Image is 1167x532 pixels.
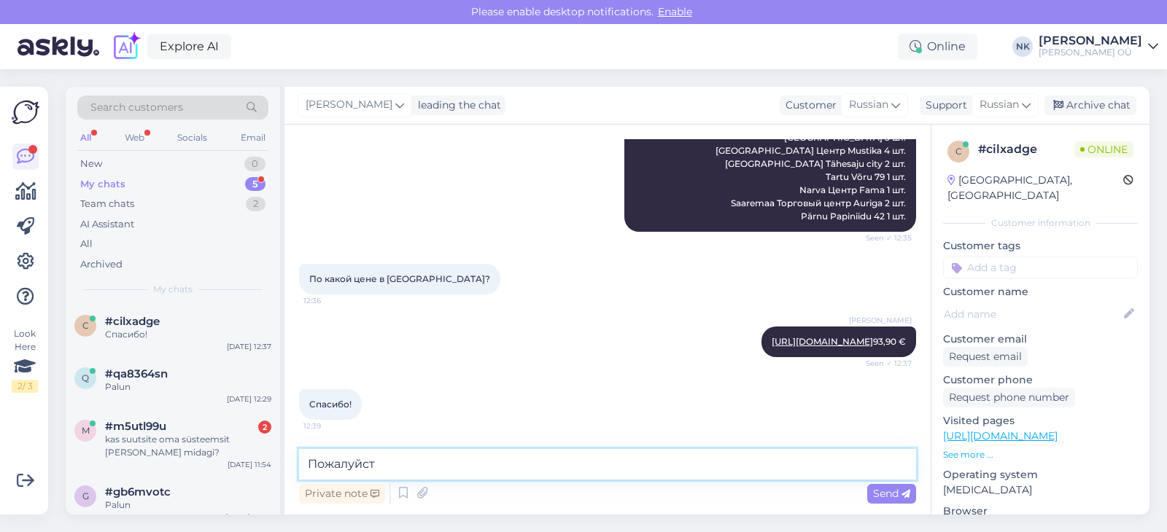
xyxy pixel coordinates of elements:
div: All [77,128,94,147]
div: Look Here [12,327,38,393]
div: 0 [244,157,265,171]
a: [URL][DOMAIN_NAME] [772,336,873,347]
div: Socials [174,128,210,147]
span: #gb6mvotc [105,485,171,498]
div: Request email [943,347,1028,367]
p: See more ... [943,448,1138,461]
span: 12:39 [303,420,358,431]
div: Customer [780,98,837,113]
span: 93,90 € [772,336,906,347]
div: [DATE] 12:29 [227,394,271,404]
div: Support [920,98,967,113]
img: Askly Logo [12,98,39,126]
div: My chats [80,177,125,192]
div: AI Assistant [80,217,134,232]
div: Palun [105,380,271,394]
span: #qa8364sn [105,367,168,380]
div: All [80,237,93,251]
p: Customer tags [943,238,1138,254]
a: [URL][DOMAIN_NAME] [943,429,1058,442]
span: Russian [980,97,1019,113]
div: 5 [245,177,265,192]
span: #cilxadge [105,315,160,328]
div: [GEOGRAPHIC_DATA], [GEOGRAPHIC_DATA] [947,173,1123,203]
img: explore-ai [111,31,141,62]
div: [DATE] 11:54 [228,459,271,470]
div: New [80,157,102,171]
textarea: Пожалуйст [299,449,916,480]
span: [PERSON_NAME] [306,97,392,113]
span: g [82,490,89,501]
div: leading the chat [412,98,501,113]
span: Russian [849,97,888,113]
div: 2 [258,420,271,434]
input: Add name [944,306,1121,322]
div: Archived [80,257,123,272]
p: Customer email [943,332,1138,347]
span: My chats [153,283,193,296]
span: 12:36 [303,295,358,306]
p: Customer phone [943,372,1138,388]
div: Archive chat [1044,95,1136,115]
p: [MEDICAL_DATA] [943,482,1138,498]
input: Add a tag [943,257,1138,278]
span: c [82,320,89,331]
span: По какой цене в [GEOGRAPHIC_DATA]? [309,273,490,284]
span: Здравствуйте! Этот товар в чёрной расцветке есть в следующих магазинах: [GEOGRAPHIC_DATA] Торговы... [665,79,908,222]
span: Online [1074,141,1133,157]
span: c [955,146,962,157]
div: 2 / 3 [12,380,38,393]
div: Online [898,34,977,60]
span: Send [873,487,910,500]
div: [DATE] 12:37 [227,341,271,352]
span: q [82,372,89,383]
div: kas suutsite oma süsteemsit [PERSON_NAME] midagi? [105,433,271,459]
div: Team chats [80,197,134,211]
div: # cilxadge [978,141,1074,158]
span: Seen ✓ 12:35 [857,232,912,243]
div: Private note [299,484,385,504]
div: NK [1012,36,1033,57]
span: Спасибо! [309,399,352,410]
div: [PERSON_NAME] [1039,35,1142,47]
p: Visited pages [943,413,1138,429]
span: Search customers [90,100,183,115]
div: Спасибо! [105,328,271,341]
span: Enable [654,5,697,18]
span: [PERSON_NAME] [849,315,912,326]
div: [DATE] 10:42 [225,512,271,523]
div: Request phone number [943,388,1075,407]
div: Email [238,128,268,147]
div: Customer information [943,216,1138,230]
p: Customer name [943,284,1138,300]
a: [PERSON_NAME][PERSON_NAME] OÜ [1039,35,1158,58]
div: [PERSON_NAME] OÜ [1039,47,1142,58]
p: Operating system [943,467,1138,482]
div: 2 [246,197,265,211]
span: #m5utl99u [105,420,166,433]
span: m [82,425,90,436]
div: Palun [105,498,271,512]
span: Seen ✓ 12:37 [857,358,912,369]
a: Explore AI [147,34,231,59]
div: Web [122,128,147,147]
p: Browser [943,504,1138,519]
